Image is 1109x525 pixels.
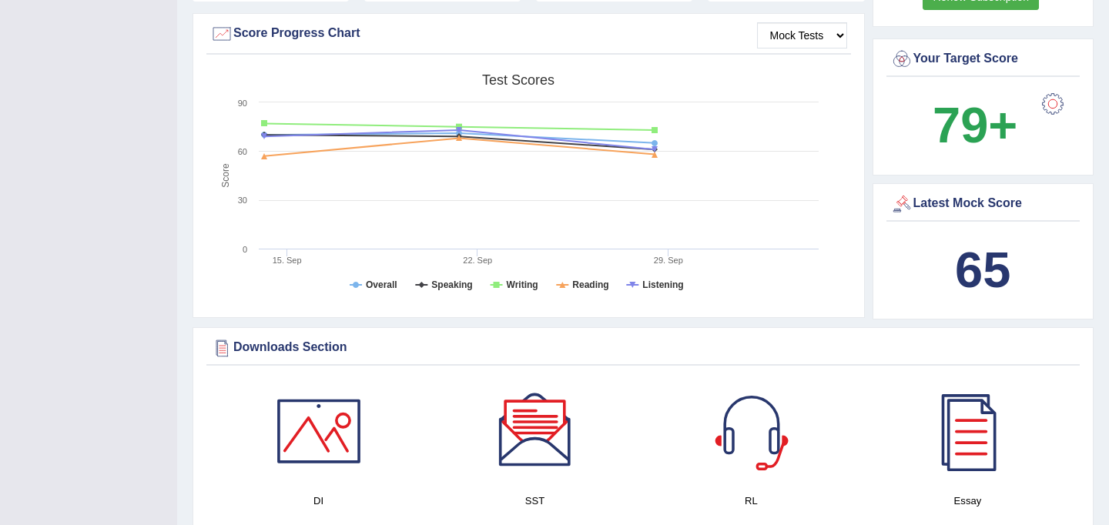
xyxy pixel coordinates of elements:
[933,97,1017,153] b: 79+
[238,147,247,156] text: 60
[482,72,554,88] tspan: Test scores
[651,493,852,509] h4: RL
[238,99,247,108] text: 90
[431,279,472,290] tspan: Speaking
[243,245,247,254] text: 0
[654,256,683,265] tspan: 29. Sep
[218,493,419,509] h4: DI
[572,279,608,290] tspan: Reading
[273,256,302,265] tspan: 15. Sep
[642,279,683,290] tspan: Listening
[434,493,635,509] h4: SST
[890,48,1077,71] div: Your Target Score
[220,163,231,188] tspan: Score
[507,279,538,290] tspan: Writing
[955,242,1010,298] b: 65
[210,336,1076,359] div: Downloads Section
[238,196,247,205] text: 30
[366,279,397,290] tspan: Overall
[867,493,1068,509] h4: Essay
[210,22,847,45] div: Score Progress Chart
[890,192,1077,216] div: Latest Mock Score
[463,256,492,265] tspan: 22. Sep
